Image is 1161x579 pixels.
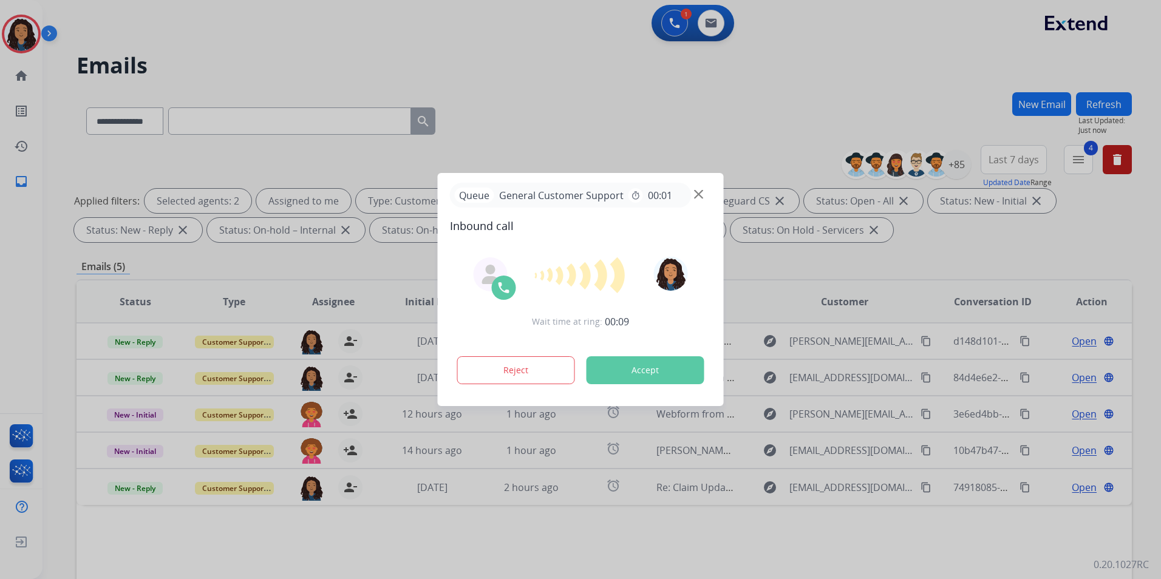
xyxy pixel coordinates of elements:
button: Accept [587,356,704,384]
span: General Customer Support [494,188,628,203]
span: 00:09 [605,314,629,329]
button: Reject [457,356,575,384]
span: 00:01 [648,188,672,203]
img: close-button [694,190,703,199]
img: call-icon [497,280,511,295]
span: Inbound call [450,217,712,234]
mat-icon: timer [631,191,641,200]
img: avatar [653,257,687,291]
span: Wait time at ring: [532,316,602,328]
p: Queue [455,188,494,203]
p: 0.20.1027RC [1094,557,1149,572]
img: agent-avatar [481,265,500,284]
